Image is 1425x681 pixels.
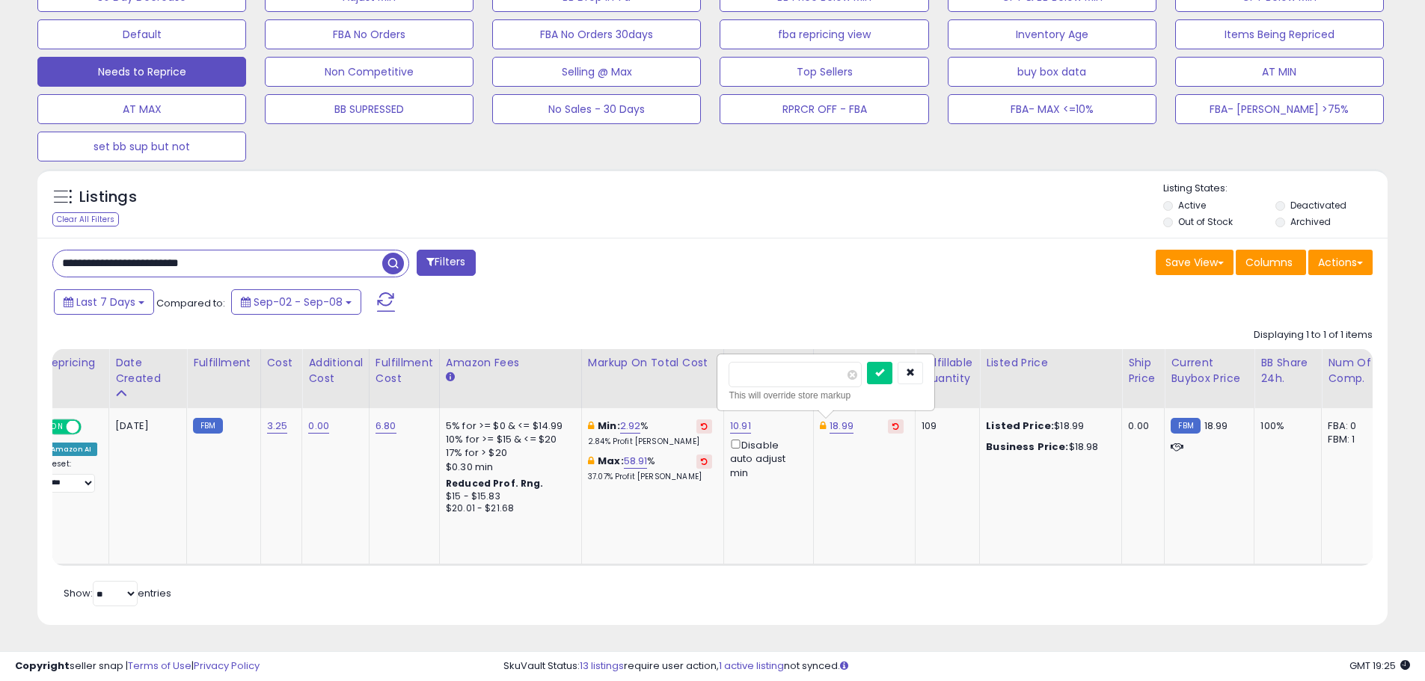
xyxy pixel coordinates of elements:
button: Items Being Repriced [1175,19,1384,49]
small: Amazon Fees. [446,371,455,384]
button: Default [37,19,246,49]
div: Clear All Filters [52,212,119,227]
div: Fulfillment Cost [376,355,433,386]
small: FBM [193,418,222,434]
div: % [588,454,712,482]
span: Columns [1245,255,1293,270]
div: seller snap | | [15,659,260,674]
div: 109 [922,419,968,433]
button: set bb sup but not [37,132,246,161]
a: 10.91 [730,419,751,434]
div: Repricing [45,355,102,371]
span: Compared to: [156,296,225,310]
div: Displaying 1 to 1 of 1 items [1254,328,1373,342]
div: 0.00 [1128,419,1153,433]
button: Needs to Reprice [37,57,246,87]
div: This will override store markup [729,388,923,403]
button: Top Sellers [720,57,928,87]
button: Actions [1308,250,1373,275]
button: BB SUPRESSED [265,94,474,124]
span: Show: entries [64,586,171,600]
div: % [588,419,712,447]
button: No Sales - 30 Days [492,94,701,124]
button: Sep-02 - Sep-08 [231,289,361,315]
div: Disable auto adjust min [730,437,802,480]
b: Listed Price: [986,419,1054,433]
label: Deactivated [1290,199,1346,212]
span: Sep-02 - Sep-08 [254,295,343,309]
a: 6.80 [376,419,396,434]
button: buy box data [948,57,1156,87]
button: FBA- MAX <=10% [948,94,1156,124]
div: $20.01 - $21.68 [446,502,570,515]
div: Listed Price [986,355,1115,371]
a: 0.00 [308,419,329,434]
b: Min: [598,419,620,433]
b: Reduced Prof. Rng. [446,477,544,490]
button: Last 7 Days [54,289,154,315]
div: Date Created [115,355,180,386]
div: Num of Comp. [1328,355,1382,386]
div: Markup on Total Cost [588,355,717,371]
div: Ship Price [1128,355,1158,386]
label: Out of Stock [1178,215,1233,228]
div: Current Buybox Price [1171,355,1248,386]
button: fba repricing view [720,19,928,49]
label: Active [1178,199,1206,212]
div: Fulfillment [193,355,254,371]
div: Fulfillable Quantity [922,355,973,386]
span: ON [48,421,67,434]
button: FBA- [PERSON_NAME] >75% [1175,94,1384,124]
p: 2.84% Profit [PERSON_NAME] [588,437,712,447]
div: FBA: 0 [1328,419,1377,433]
b: Max: [598,454,624,468]
p: 37.07% Profit [PERSON_NAME] [588,472,712,482]
button: RPRCR OFF - FBA [720,94,928,124]
button: AT MIN [1175,57,1384,87]
button: FBA No Orders 30days [492,19,701,49]
div: 100% [1260,419,1310,433]
div: Preset: [45,459,97,493]
span: OFF [79,421,103,434]
button: FBA No Orders [265,19,474,49]
p: Listing States: [1163,182,1388,196]
div: BB Share 24h. [1260,355,1315,386]
div: FBM: 1 [1328,433,1377,446]
div: [DATE] [115,419,175,433]
div: SkuVault Status: require user action, not synced. [503,659,1410,674]
h5: Listings [79,187,137,208]
a: Terms of Use [128,659,191,673]
small: FBM [1171,418,1200,434]
button: AT MAX [37,94,246,124]
a: 3.25 [267,419,288,434]
a: Privacy Policy [194,659,260,673]
button: Inventory Age [948,19,1156,49]
div: Amazon Fees [446,355,575,371]
div: $18.99 [986,419,1110,433]
div: Additional Cost [308,355,363,386]
span: Last 7 Days [76,295,135,309]
span: 18.99 [1204,419,1228,433]
a: 18.99 [830,419,854,434]
div: Cost [267,355,296,371]
div: 5% for >= $0 & <= $14.99 [446,419,570,433]
a: 13 listings [580,659,624,673]
button: Selling @ Max [492,57,701,87]
div: $0.30 min [446,460,570,474]
span: 2025-09-16 19:25 GMT [1349,659,1410,673]
div: Amazon AI [45,443,97,456]
a: 1 active listing [719,659,784,673]
button: Non Competitive [265,57,474,87]
div: 10% for >= $15 & <= $20 [446,433,570,446]
button: Save View [1156,250,1234,275]
button: Filters [417,250,475,276]
div: $15 - $15.83 [446,490,570,503]
b: Business Price: [986,440,1068,454]
button: Columns [1236,250,1306,275]
div: $18.98 [986,440,1110,454]
a: 2.92 [620,419,641,434]
a: 58.91 [624,454,648,469]
div: 17% for > $20 [446,446,570,460]
label: Archived [1290,215,1331,228]
th: The percentage added to the cost of goods (COGS) that forms the calculator for Min & Max prices. [581,349,723,408]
